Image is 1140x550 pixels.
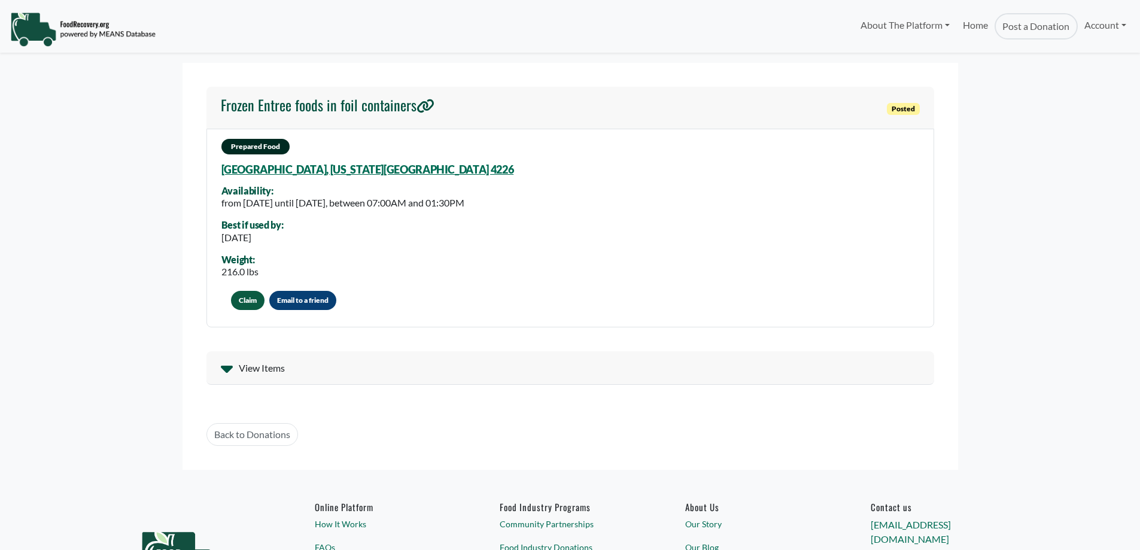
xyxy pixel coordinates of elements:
[221,254,259,265] div: Weight:
[10,11,156,47] img: NavigationLogo_FoodRecovery-91c16205cd0af1ed486a0f1a7774a6544ea792ac00100771e7dd3ec7c0e58e41.png
[500,518,640,530] a: Community Partnerships
[221,163,514,176] a: [GEOGRAPHIC_DATA], [US_STATE][GEOGRAPHIC_DATA] 4226
[685,502,825,512] a: About Us
[871,502,1011,512] h6: Contact us
[871,519,951,545] a: [EMAIL_ADDRESS][DOMAIN_NAME]
[206,423,298,446] a: Back to Donations
[995,13,1077,39] a: Post a Donation
[315,518,455,530] a: How It Works
[685,518,825,530] a: Our Story
[239,361,285,375] span: View Items
[221,230,284,245] div: [DATE]
[221,96,434,119] a: Frozen Entree foods in foil containers
[500,502,640,512] h6: Food Industry Programs
[221,265,259,279] div: 216.0 lbs
[269,291,336,310] button: Email to a friend
[221,186,464,196] div: Availability:
[231,291,265,310] button: Claim
[221,196,464,210] div: from [DATE] until [DATE], between 07:00AM and 01:30PM
[887,103,920,115] span: Posted
[221,96,434,114] h4: Frozen Entree foods in foil containers
[1078,13,1133,37] a: Account
[956,13,995,39] a: Home
[315,502,455,512] h6: Online Platform
[853,13,956,37] a: About The Platform
[221,139,290,154] span: Prepared Food
[221,220,284,230] div: Best if used by:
